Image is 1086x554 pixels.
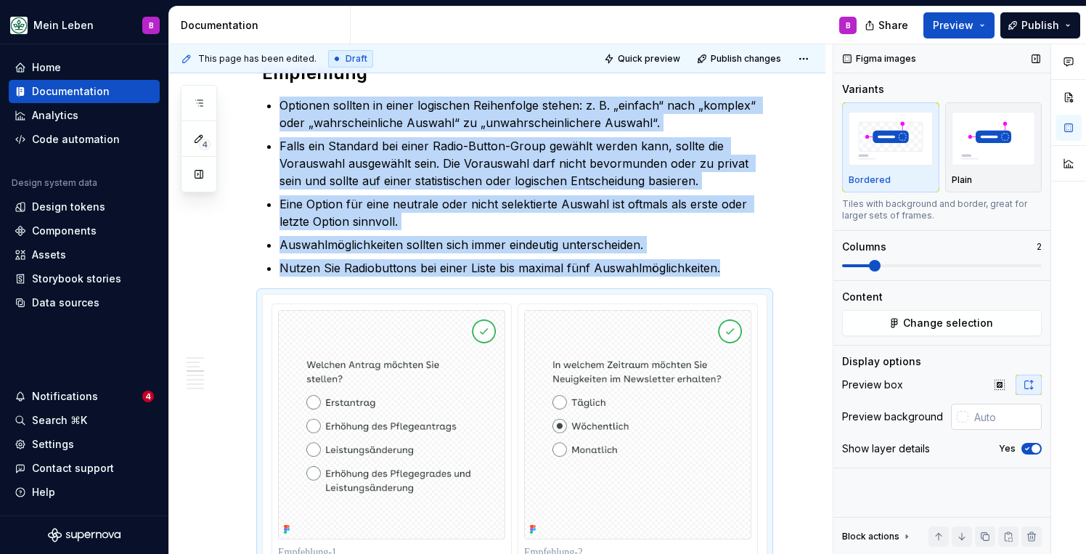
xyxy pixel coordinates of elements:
[32,84,110,99] div: Documentation
[842,378,903,392] div: Preview box
[1021,18,1059,33] span: Publish
[32,437,74,452] div: Settings
[199,139,211,150] span: 4
[32,200,105,214] div: Design tokens
[9,291,160,314] a: Data sources
[32,224,97,238] div: Components
[842,102,939,192] button: placeholderBordered
[1000,12,1080,38] button: Publish
[9,56,160,79] a: Home
[279,195,767,230] p: Eine Option für eine neutrale oder nicht selektierte Auswahl ist oftmals als erste oder letzte Op...
[857,12,918,38] button: Share
[933,18,973,33] span: Preview
[600,49,687,69] button: Quick preview
[279,137,767,190] p: Falls ein Standard bei einer Radio-Button-Group gewählt werden kann, sollte die Vorauswahl ausgew...
[32,132,120,147] div: Code automation
[923,12,995,38] button: Preview
[618,53,680,65] span: Quick preview
[32,389,98,404] div: Notifications
[3,9,166,41] button: Mein LebenB
[279,97,767,131] p: Optionen sollten in einer logischen Reihenfolge stehen: z. B. „einfach“ nach „komplex“ oder „wahr...
[9,195,160,219] a: Design tokens
[279,236,767,253] p: Auswahlmöglichkeiten sollten sich immer eindeutig unterscheiden.
[9,128,160,151] a: Code automation
[842,526,913,547] div: Block actions
[968,404,1042,430] input: Auto
[842,82,884,97] div: Variants
[9,433,160,456] a: Settings
[903,316,993,330] span: Change selection
[842,310,1042,336] button: Change selection
[842,290,883,304] div: Content
[33,18,94,33] div: Mein Leben
[198,53,317,65] span: This page has been edited.
[142,391,154,402] span: 4
[842,441,930,456] div: Show layer details
[48,528,121,542] svg: Supernova Logo
[842,531,899,542] div: Block actions
[32,461,114,476] div: Contact support
[693,49,788,69] button: Publish changes
[9,267,160,290] a: Storybook stories
[878,18,908,33] span: Share
[32,248,66,262] div: Assets
[9,385,160,408] button: Notifications4
[849,174,891,186] p: Bordered
[711,53,781,65] span: Publish changes
[1037,241,1042,253] p: 2
[846,20,851,31] div: B
[9,481,160,504] button: Help
[999,443,1016,455] label: Yes
[9,457,160,480] button: Contact support
[945,102,1042,192] button: placeholderPlain
[9,219,160,243] a: Components
[952,112,1036,165] img: placeholder
[32,272,121,286] div: Storybook stories
[10,17,28,34] img: df5db9ef-aba0-4771-bf51-9763b7497661.png
[9,243,160,266] a: Assets
[12,177,97,189] div: Design system data
[181,18,344,33] div: Documentation
[32,413,87,428] div: Search ⌘K
[32,296,99,310] div: Data sources
[9,409,160,432] button: Search ⌘K
[346,53,367,65] span: Draft
[32,108,78,123] div: Analytics
[262,62,767,85] h2: Empfehlung
[849,112,933,165] img: placeholder
[9,104,160,127] a: Analytics
[32,60,61,75] div: Home
[842,198,1042,221] div: Tiles with background and border, great for larger sets of frames.
[842,240,886,254] div: Columns
[9,80,160,103] a: Documentation
[842,354,921,369] div: Display options
[842,410,943,424] div: Preview background
[149,20,154,31] div: B
[32,485,55,500] div: Help
[279,259,767,277] p: Nutzen Sie Radiobuttons bei einer Liste bis maximal fünf Auswahlmöglichkeiten.
[952,174,972,186] p: Plain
